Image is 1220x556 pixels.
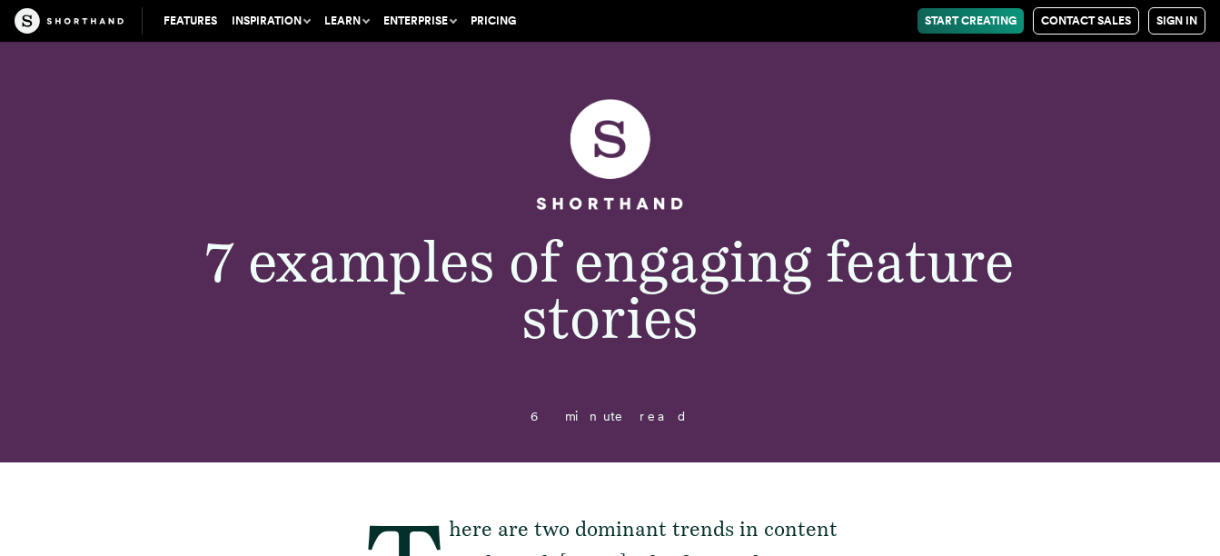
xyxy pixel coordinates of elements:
[205,228,1014,352] span: 7 examples of engaging feature stories
[224,8,317,34] button: Inspiration
[156,8,224,34] a: Features
[463,8,523,34] a: Pricing
[15,8,124,34] img: The Craft
[317,8,376,34] button: Learn
[1148,7,1205,35] a: Sign in
[376,8,463,34] button: Enterprise
[531,409,689,423] span: 6 minute read
[1033,7,1139,35] a: Contact Sales
[917,8,1024,34] a: Start Creating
